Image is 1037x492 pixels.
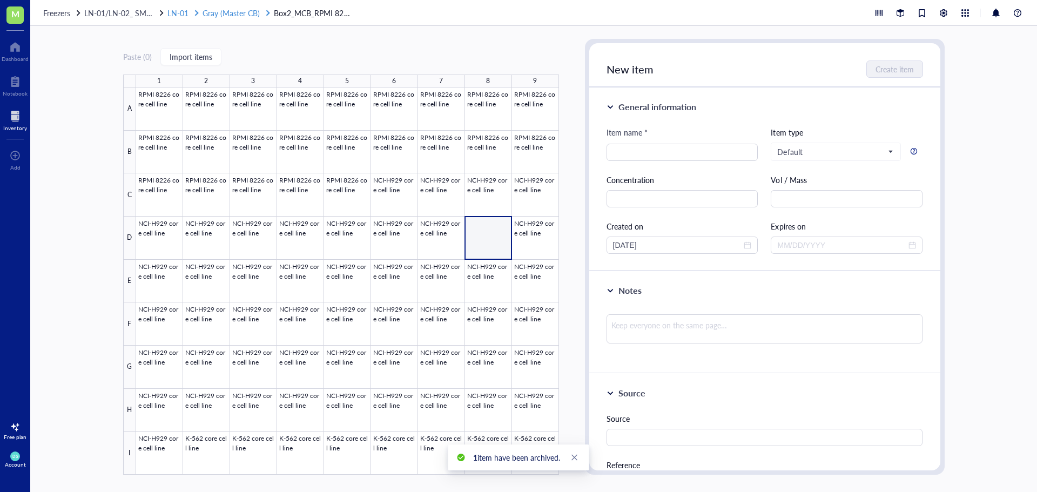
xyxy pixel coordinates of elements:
[771,220,922,232] div: Expires on
[123,217,136,260] div: D
[613,239,742,251] input: MM/DD/YYYY
[607,62,654,77] span: New item
[123,260,136,303] div: E
[3,125,27,131] div: Inventory
[204,74,208,88] div: 2
[43,7,82,19] a: Freezers
[345,74,349,88] div: 5
[533,74,537,88] div: 9
[170,52,212,61] span: Import items
[777,239,906,251] input: MM/DD/YYYY
[618,387,645,400] div: Source
[473,452,477,463] b: 1
[3,73,28,97] a: Notebook
[123,432,136,475] div: I
[3,107,27,131] a: Inventory
[607,459,923,471] div: Reference
[10,164,21,171] div: Add
[298,74,302,88] div: 4
[777,147,892,157] span: Default
[12,454,18,459] span: DG
[123,389,136,432] div: H
[392,74,396,88] div: 6
[607,413,923,424] div: Source
[160,48,221,65] button: Import items
[43,8,70,18] span: Freezers
[618,100,696,113] div: General information
[618,284,642,297] div: Notes
[203,8,260,18] span: Gray (Master CB)
[771,126,922,138] div: Item type
[84,7,165,19] a: LN-01/LN-02_ SMALL/BIG STORAGE ROOM
[123,346,136,389] div: G
[123,173,136,217] div: C
[84,8,237,18] span: LN-01/LN-02_ SMALL/BIG STORAGE ROOM
[5,461,26,468] div: Account
[439,74,443,88] div: 7
[486,74,490,88] div: 8
[607,220,758,232] div: Created on
[123,302,136,346] div: F
[274,7,355,19] a: Box2_MCB_RPMI 8226, NCL-H929, K-562
[167,8,188,18] span: LN-01
[771,174,922,186] div: Vol / Mass
[3,90,28,97] div: Notebook
[2,56,29,62] div: Dashboard
[123,131,136,174] div: B
[607,126,648,138] div: Item name
[2,38,29,62] a: Dashboard
[4,434,26,440] div: Free plan
[571,454,578,461] span: close
[123,48,152,65] button: Paste (0)
[251,74,255,88] div: 3
[473,452,560,463] span: item have been archived.
[607,174,758,186] div: Concentration
[866,60,923,78] button: Create item
[157,74,161,88] div: 1
[167,7,272,19] a: LN-01Gray (Master CB)
[569,451,581,463] a: Close
[123,87,136,131] div: A
[11,7,19,21] span: M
